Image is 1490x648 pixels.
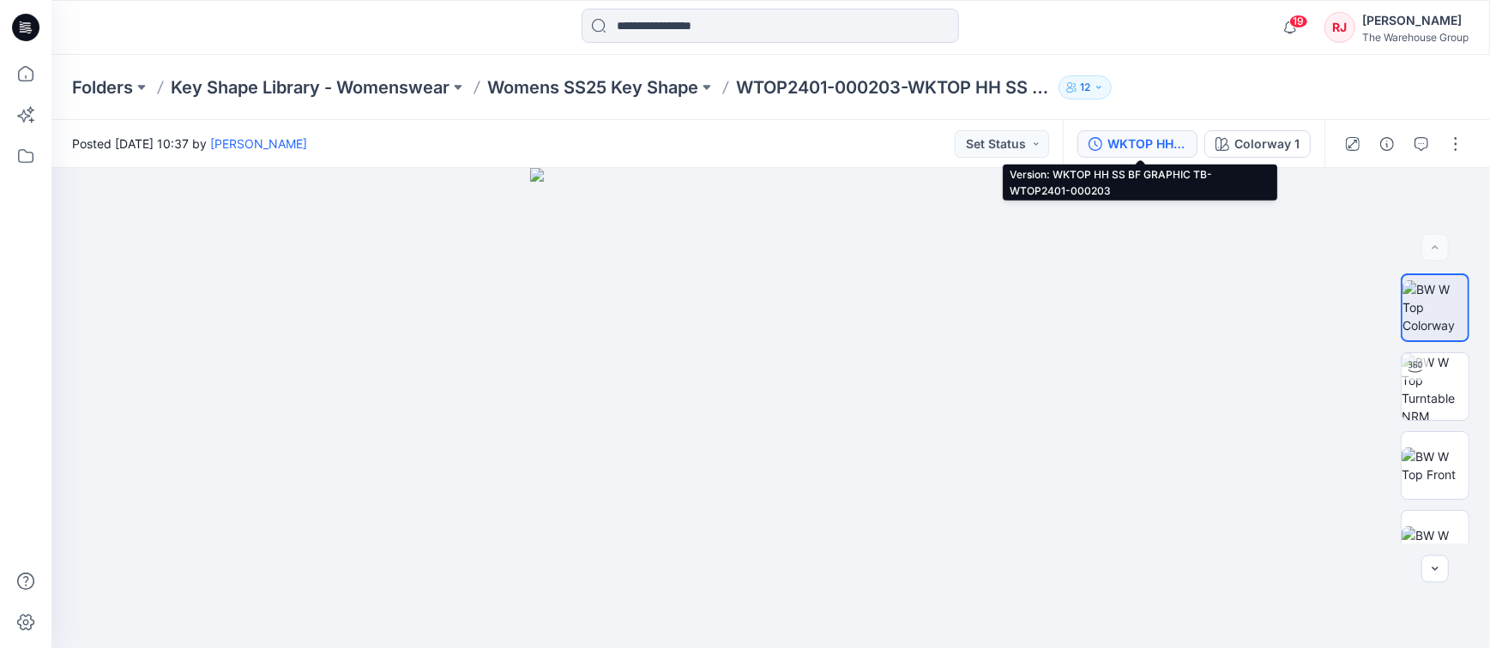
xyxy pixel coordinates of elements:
img: eyJhbGciOiJIUzI1NiIsImtpZCI6IjAiLCJzbHQiOiJzZXMiLCJ0eXAiOiJKV1QifQ.eyJkYXRhIjp7InR5cGUiOiJzdG9yYW... [530,168,1010,648]
img: BW W Top Back [1402,526,1469,562]
div: RJ [1324,12,1355,43]
button: WKTOP HH SS BF GRAPHIC TB-WTOP2401-000203 [1077,130,1197,158]
div: Colorway 1 [1234,135,1300,153]
img: BW W Top Front [1402,447,1469,483]
p: 12 [1080,78,1090,97]
span: Posted [DATE] 10:37 by [72,135,307,153]
div: The Warehouse Group [1362,31,1469,44]
a: Key Shape Library - Womenswear [171,75,449,99]
button: Details [1373,130,1401,158]
button: Colorway 1 [1204,130,1311,158]
img: BW W Top Turntable NRM [1402,353,1469,420]
span: 19 [1289,15,1308,28]
div: [PERSON_NAME] [1362,10,1469,31]
a: [PERSON_NAME] [210,136,307,151]
div: WKTOP HH SS BF GRAPHIC TB-WTOP2401-000203 [1107,135,1186,153]
a: Womens SS25 Key Shape [487,75,698,99]
img: BW W Top Colorway [1403,280,1468,334]
button: 12 [1059,75,1112,99]
p: WTOP2401-000203-WKTOP HH SS BF GRAPHIC TB [736,75,1052,99]
a: Folders [72,75,133,99]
